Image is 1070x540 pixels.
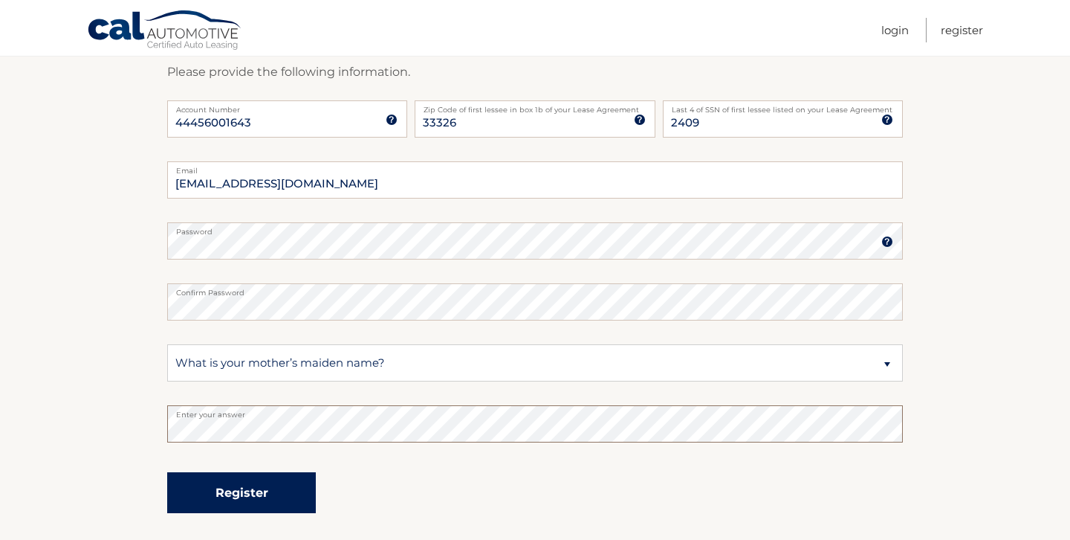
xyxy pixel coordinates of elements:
[634,114,646,126] img: tooltip.svg
[167,100,407,138] input: Account Number
[881,18,909,42] a: Login
[881,114,893,126] img: tooltip.svg
[167,161,903,199] input: Email
[167,62,903,83] p: Please provide the following information.
[167,222,903,234] label: Password
[167,283,903,295] label: Confirm Password
[881,236,893,248] img: tooltip.svg
[386,114,398,126] img: tooltip.svg
[167,161,903,173] label: Email
[415,100,655,138] input: Zip Code
[87,10,243,53] a: Cal Automotive
[167,405,903,417] label: Enter your answer
[167,100,407,112] label: Account Number
[663,100,903,138] input: SSN or EIN (last 4 digits only)
[663,100,903,112] label: Last 4 of SSN of first lessee listed on your Lease Agreement
[415,100,655,112] label: Zip Code of first lessee in box 1b of your Lease Agreement
[167,472,316,513] button: Register
[941,18,983,42] a: Register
